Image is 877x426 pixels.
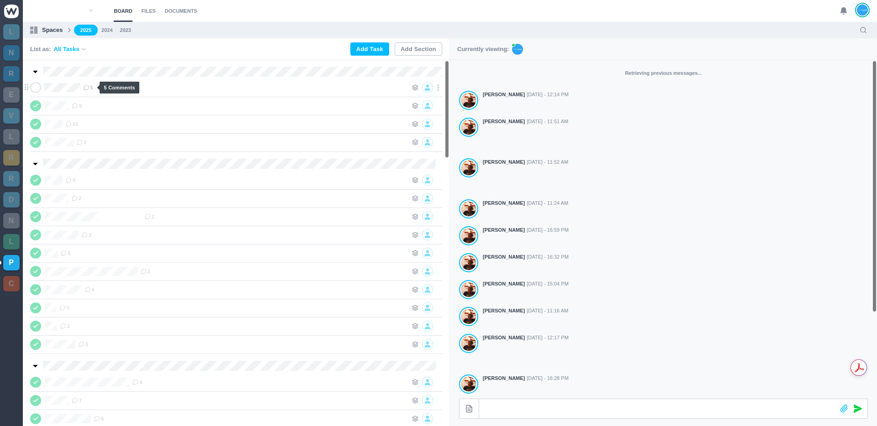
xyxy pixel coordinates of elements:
span: [DATE] - 16:28 PM [527,374,569,382]
span: [DATE] - 11:24 AM [527,199,568,207]
p: Currently viewing: [457,45,509,54]
a: R [3,150,20,166]
strong: [PERSON_NAME] [483,280,525,288]
span: [DATE] - 12:17 PM [527,334,569,342]
span: [DATE] - 11:16 AM [527,307,568,315]
strong: [PERSON_NAME] [483,307,525,315]
a: 2025 [74,25,98,36]
img: Antonio Lopes [461,282,476,297]
strong: [PERSON_NAME] [483,253,525,261]
a: R [3,171,20,187]
button: Add Section [395,42,442,56]
span: [DATE] - 16:32 PM [527,253,569,261]
strong: [PERSON_NAME] [483,226,525,234]
strong: [PERSON_NAME] [483,158,525,166]
img: Antonio Lopes [461,119,476,135]
a: L [3,234,20,249]
img: Antonio Lopes [461,255,476,270]
a: 2023 [120,26,131,34]
a: C [3,276,20,291]
img: spaces [30,26,37,34]
span: [DATE] - 11:52 AM [527,158,568,166]
a: N [3,213,20,229]
a: R [3,66,20,82]
img: Antonio Lopes [461,376,476,392]
img: JT [512,44,523,55]
strong: [PERSON_NAME] [483,374,525,382]
p: Spaces [42,26,63,35]
a: V [3,108,20,124]
span: [DATE] - 12:14 PM [527,91,569,99]
img: Antonio Lopes [461,201,476,217]
a: N [3,45,20,61]
span: [DATE] - 15:04 PM [527,280,569,288]
a: L [3,24,20,40]
a: D [3,192,20,208]
div: List as: [30,45,87,54]
img: Antonio Lopes [461,336,476,351]
span: [DATE] - 16:59 PM [527,226,569,234]
a: L [3,129,20,145]
a: 2024 [101,26,112,34]
span: All Tasks [54,45,79,54]
span: [DATE] - 11:51 AM [527,118,568,125]
strong: [PERSON_NAME] [483,91,525,99]
img: Antonio Lopes [461,228,476,244]
strong: [PERSON_NAME] [483,334,525,342]
img: Antonio Lopes [461,93,476,108]
a: P [3,255,20,270]
img: winio [4,5,19,18]
a: E [3,87,20,103]
img: Antonio Lopes [461,160,476,176]
img: Antonio Lopes [461,309,476,324]
button: Add Task [350,42,389,56]
p: Retrieving previous messages... [450,60,877,86]
strong: [PERSON_NAME] [483,118,525,125]
img: João Tosta [857,4,868,16]
strong: [PERSON_NAME] [483,199,525,207]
